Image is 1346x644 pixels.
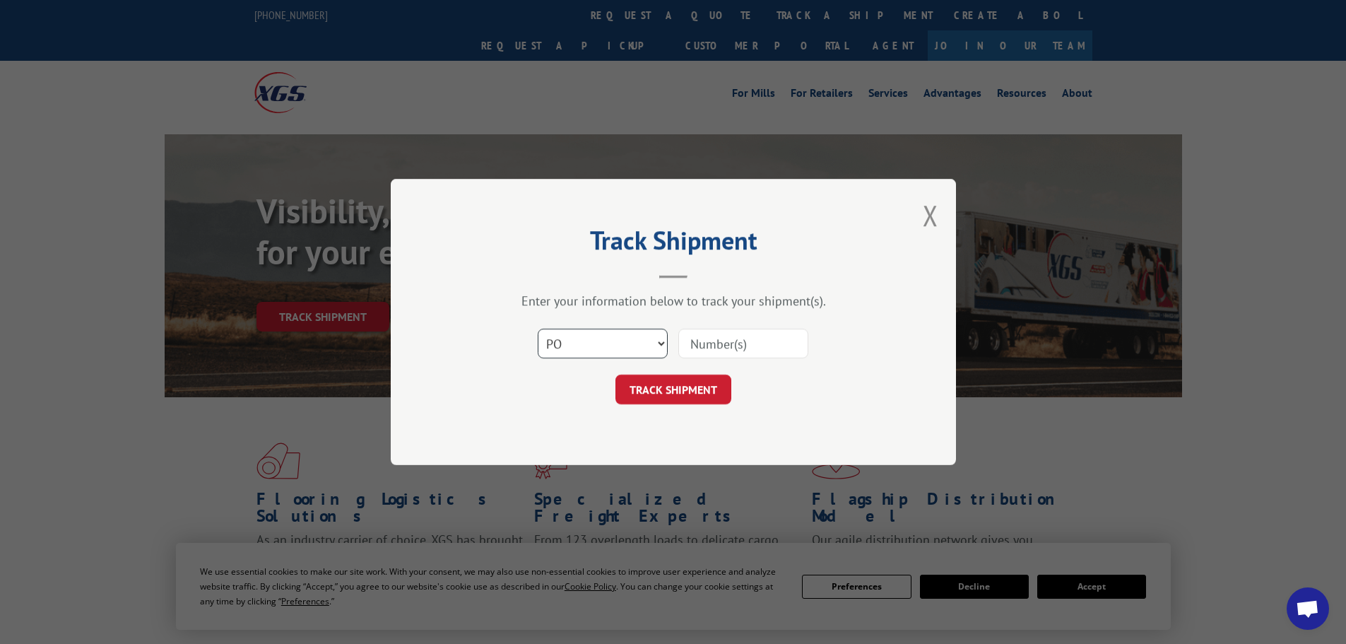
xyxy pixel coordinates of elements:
button: TRACK SHIPMENT [615,375,731,404]
h2: Track Shipment [461,230,885,257]
div: Open chat [1287,587,1329,630]
input: Number(s) [678,329,808,358]
button: Close modal [923,197,938,234]
div: Enter your information below to track your shipment(s). [461,293,885,309]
